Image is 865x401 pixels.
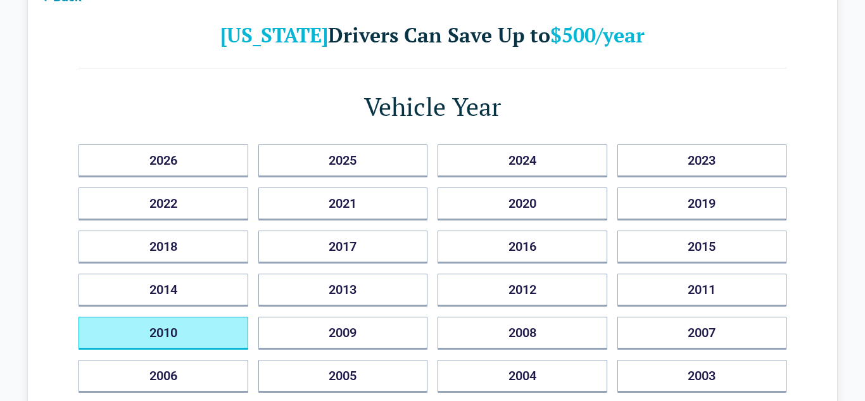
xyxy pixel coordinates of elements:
[79,188,248,220] button: 2022
[258,188,428,220] button: 2021
[258,231,428,264] button: 2017
[617,274,787,307] button: 2011
[220,22,328,48] b: [US_STATE]
[79,22,786,48] h2: Drivers Can Save Up to
[258,360,428,393] button: 2005
[617,317,787,350] button: 2007
[258,144,428,177] button: 2025
[617,360,787,393] button: 2003
[79,317,248,350] button: 2010
[258,317,428,350] button: 2009
[79,360,248,393] button: 2006
[79,144,248,177] button: 2026
[617,231,787,264] button: 2015
[550,22,645,48] b: $500/year
[79,274,248,307] button: 2014
[79,89,786,124] h1: Vehicle Year
[438,317,607,350] button: 2008
[438,144,607,177] button: 2024
[438,188,607,220] button: 2020
[438,274,607,307] button: 2012
[79,231,248,264] button: 2018
[258,274,428,307] button: 2013
[617,188,787,220] button: 2019
[438,231,607,264] button: 2016
[438,360,607,393] button: 2004
[617,144,787,177] button: 2023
